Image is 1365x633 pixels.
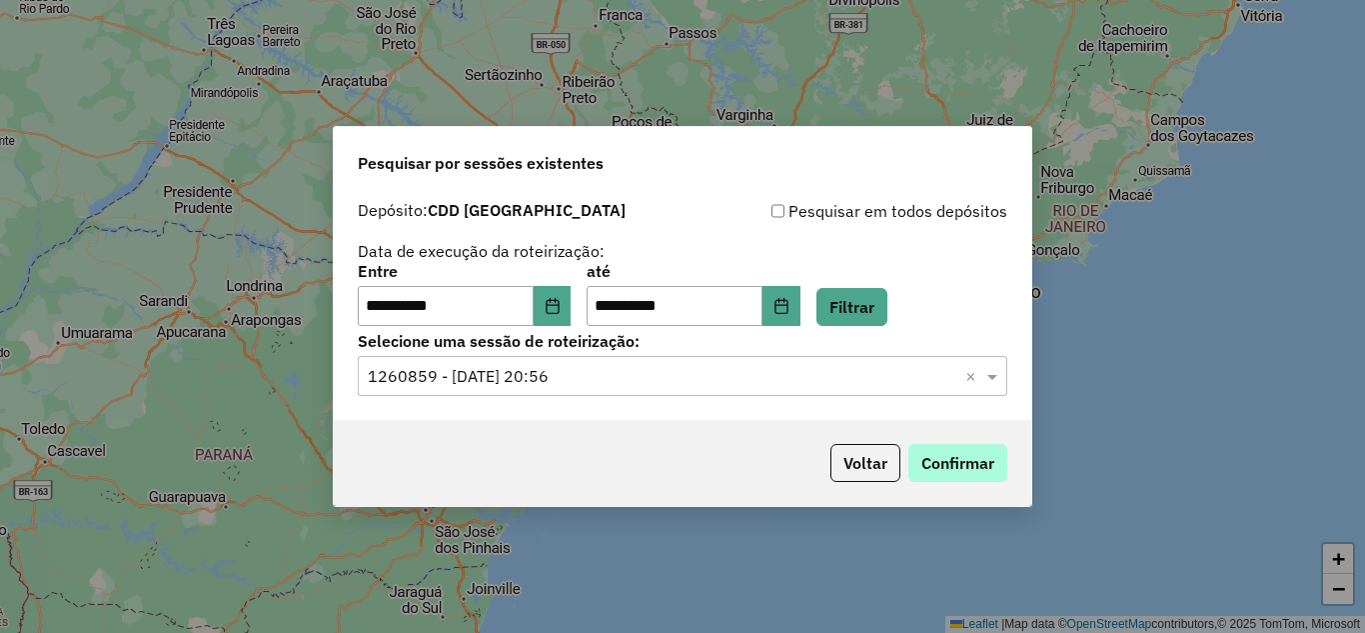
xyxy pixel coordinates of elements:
[762,286,800,326] button: Choose Date
[358,239,605,263] label: Data de execução da roteirização:
[816,288,887,326] button: Filtrar
[358,259,571,283] label: Entre
[358,329,1007,353] label: Selecione uma sessão de roteirização:
[682,199,1007,223] div: Pesquisar em todos depósitos
[358,198,626,222] label: Depósito:
[587,259,799,283] label: até
[830,444,900,482] button: Voltar
[965,364,982,388] span: Clear all
[428,200,626,220] strong: CDD [GEOGRAPHIC_DATA]
[534,286,572,326] button: Choose Date
[358,151,604,175] span: Pesquisar por sessões existentes
[908,444,1007,482] button: Confirmar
